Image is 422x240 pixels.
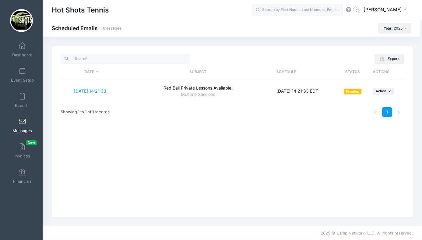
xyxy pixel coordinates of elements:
[12,52,33,58] span: Dashboard
[12,128,32,133] span: Messages
[10,9,33,32] img: Hot Shots Tennis
[378,23,411,34] button: Year: 2025
[8,140,37,161] a: InvoicesNew
[13,179,32,184] span: Financials
[375,54,404,64] button: Export
[8,165,37,187] a: Financials
[11,78,34,83] span: Event Setup
[52,3,109,17] h1: Hot Shots Tennis
[8,115,37,136] a: Messages
[74,88,106,94] a: [DATE] 14:21:33
[344,89,361,94] span: Pending
[125,85,271,91] div: Red Ball Private Lessons Available!
[360,3,413,17] button: [PERSON_NAME]
[252,4,343,16] input: Search by First Name, Last Name, or Email...
[15,154,30,159] span: Invoices
[125,91,271,98] div: Multiple Sessions
[103,26,121,31] a: Messages
[61,64,122,80] th: Date: activate to sort column ascending
[364,6,402,13] span: [PERSON_NAME]
[61,105,110,119] div: Showing 1 to 1 of 1 records
[382,107,392,117] a: 1
[273,64,335,80] th: Schedule: activate to sort column ascending
[384,26,403,30] span: Year: 2025
[273,80,335,102] td: [DATE] 14:21:33 EDT
[26,140,37,145] span: New
[61,54,190,64] input: Search
[8,64,37,86] a: Event Setup
[8,39,37,60] a: Dashboard
[370,64,404,80] th: Actions: activate to sort column ascending
[122,64,273,80] th: Subject: activate to sort column ascending
[8,90,37,111] a: Reports
[335,64,370,80] th: Status: activate to sort column ascending
[52,25,121,31] h1: Scheduled Emails
[321,231,413,235] span: 2025 © Camp Network, LLC. All rights reserved.
[373,88,394,95] button: Action
[15,103,30,108] span: Reports
[376,89,386,93] span: Action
